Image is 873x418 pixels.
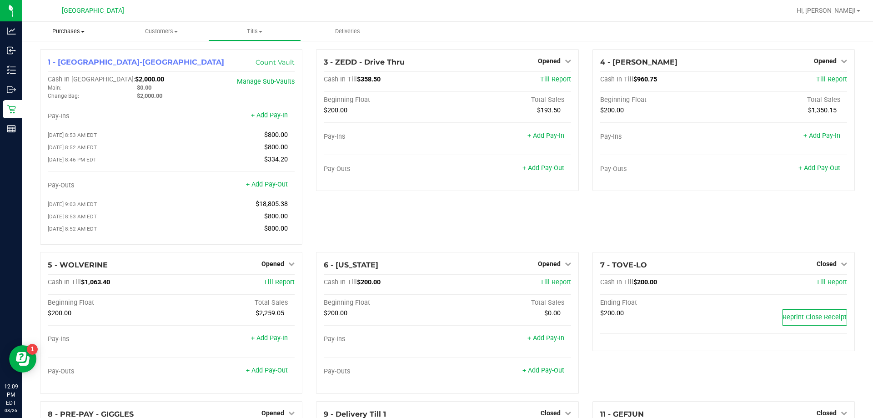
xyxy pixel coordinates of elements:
[537,106,561,114] span: $193.50
[527,132,564,140] a: + Add Pay-In
[797,7,856,14] span: Hi, [PERSON_NAME]!
[22,22,115,41] a: Purchases
[600,261,647,269] span: 7 - TOVE-LO
[447,299,571,307] div: Total Sales
[48,226,97,232] span: [DATE] 8:52 AM EDT
[48,58,224,66] span: 1 - [GEOGRAPHIC_DATA]-[GEOGRAPHIC_DATA]
[324,106,347,114] span: $200.00
[798,164,840,172] a: + Add Pay-Out
[264,156,288,163] span: $334.20
[261,409,284,417] span: Opened
[324,335,447,343] div: Pay-Ins
[264,131,288,139] span: $800.00
[81,278,110,286] span: $1,063.40
[600,278,633,286] span: Cash In Till
[135,76,164,83] span: $2,000.00
[600,76,633,83] span: Cash In Till
[48,278,81,286] span: Cash In Till
[264,143,288,151] span: $800.00
[816,278,847,286] a: Till Report
[324,58,405,66] span: 3 - ZEDD - Drive Thru
[4,407,18,414] p: 08/26
[527,334,564,342] a: + Add Pay-In
[256,58,295,66] a: Count Vault
[7,26,16,35] inline-svg: Analytics
[137,84,151,91] span: $0.00
[48,93,79,99] span: Change Bag:
[324,261,378,269] span: 6 - [US_STATE]
[264,225,288,232] span: $800.00
[783,313,847,321] span: Reprint Close Receipt
[357,76,381,83] span: $358.50
[48,368,171,376] div: Pay-Outs
[7,46,16,55] inline-svg: Inbound
[48,213,97,220] span: [DATE] 8:53 AM EDT
[209,27,301,35] span: Tills
[808,106,837,114] span: $1,350.15
[357,278,381,286] span: $200.00
[9,345,36,373] iframe: Resource center
[48,299,171,307] div: Beginning Float
[115,22,208,41] a: Customers
[137,92,162,99] span: $2,000.00
[48,112,171,121] div: Pay-Ins
[538,57,561,65] span: Opened
[48,261,108,269] span: 5 - WOLVERINE
[256,200,288,208] span: $18,805.38
[541,409,561,417] span: Closed
[264,212,288,220] span: $800.00
[7,124,16,133] inline-svg: Reports
[246,181,288,188] a: + Add Pay-Out
[324,165,447,173] div: Pay-Outs
[324,96,447,104] div: Beginning Float
[237,78,295,86] a: Manage Sub-Vaults
[48,201,97,207] span: [DATE] 9:03 AM EDT
[171,299,295,307] div: Total Sales
[48,85,61,91] span: Main:
[324,299,447,307] div: Beginning Float
[48,181,171,190] div: Pay-Outs
[115,27,208,35] span: Customers
[7,65,16,75] inline-svg: Inventory
[324,133,447,141] div: Pay-Ins
[27,344,38,355] iframe: Resource center unread badge
[301,22,394,41] a: Deliveries
[48,144,97,151] span: [DATE] 8:52 AM EDT
[817,409,837,417] span: Closed
[324,309,347,317] span: $200.00
[264,278,295,286] a: Till Report
[600,96,724,104] div: Beginning Float
[246,367,288,374] a: + Add Pay-Out
[540,278,571,286] a: Till Report
[324,76,357,83] span: Cash In Till
[256,309,284,317] span: $2,259.05
[544,309,561,317] span: $0.00
[48,335,171,343] div: Pay-Ins
[633,278,657,286] span: $200.00
[540,76,571,83] a: Till Report
[323,27,372,35] span: Deliveries
[633,76,657,83] span: $960.75
[208,22,301,41] a: Tills
[48,309,71,317] span: $200.00
[522,367,564,374] a: + Add Pay-Out
[600,299,724,307] div: Ending Float
[324,368,447,376] div: Pay-Outs
[522,164,564,172] a: + Add Pay-Out
[7,85,16,94] inline-svg: Outbound
[600,309,624,317] span: $200.00
[600,133,724,141] div: Pay-Ins
[48,156,96,163] span: [DATE] 8:46 PM EDT
[600,58,677,66] span: 4 - [PERSON_NAME]
[782,309,847,326] button: Reprint Close Receipt
[447,96,571,104] div: Total Sales
[251,334,288,342] a: + Add Pay-In
[48,132,97,138] span: [DATE] 8:53 AM EDT
[600,165,724,173] div: Pay-Outs
[22,27,115,35] span: Purchases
